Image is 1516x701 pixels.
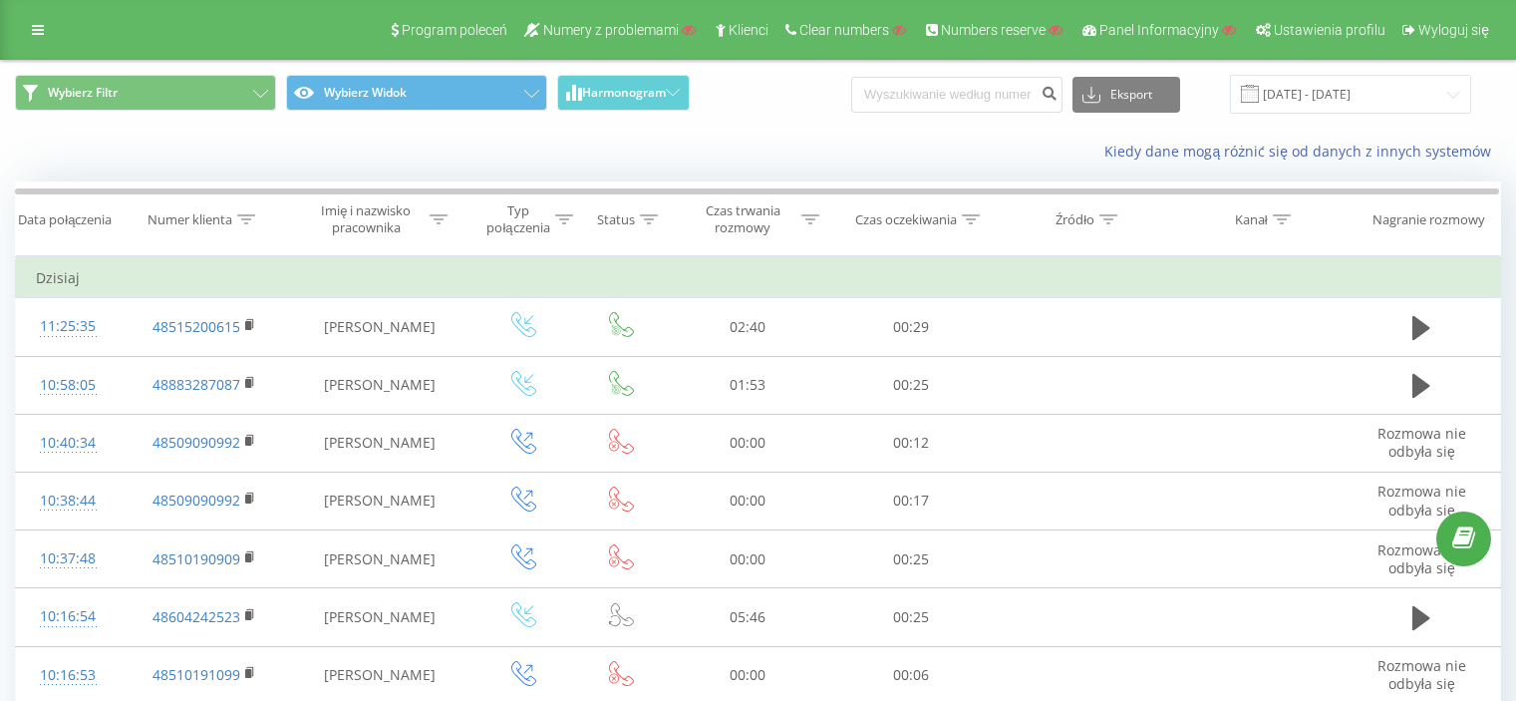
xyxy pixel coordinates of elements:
td: [PERSON_NAME] [289,414,471,472]
span: Clear numbers [799,22,889,38]
td: 00:00 [667,530,829,588]
a: 48509090992 [152,433,240,452]
td: 00:00 [667,414,829,472]
div: 11:25:35 [36,307,100,346]
td: [PERSON_NAME] [289,530,471,588]
span: Rozmowa nie odbyła się [1377,656,1466,693]
td: 05:46 [667,588,829,646]
div: Czas oczekiwania [855,211,957,228]
td: [PERSON_NAME] [289,356,471,414]
div: Data połączenia [18,211,112,228]
td: 00:29 [829,298,992,356]
td: 01:53 [667,356,829,414]
td: 00:17 [829,472,992,529]
td: 00:00 [667,472,829,529]
a: 48510190909 [152,549,240,568]
span: Numery z problemami [543,22,679,38]
span: Panel Informacyjny [1099,22,1219,38]
a: 48509090992 [152,491,240,510]
span: Klienci [729,22,768,38]
td: 02:40 [667,298,829,356]
div: 10:37:48 [36,539,100,578]
div: 10:16:54 [36,597,100,636]
td: 00:25 [829,588,992,646]
a: Kiedy dane mogą różnić się od danych z innych systemów [1104,142,1501,161]
td: [PERSON_NAME] [289,588,471,646]
div: 10:16:53 [36,656,100,695]
div: Nagranie rozmowy [1372,211,1485,228]
a: 48515200615 [152,317,240,336]
button: Eksport [1072,77,1180,113]
td: 00:25 [829,530,992,588]
div: Typ połączenia [486,202,549,236]
a: 48883287087 [152,375,240,394]
td: Dzisiaj [16,258,1501,298]
div: 10:40:34 [36,424,100,463]
span: Harmonogram [582,86,666,100]
div: Imię i nazwisko pracownika [308,202,425,236]
td: [PERSON_NAME] [289,298,471,356]
div: 10:38:44 [36,482,100,521]
div: Źródło [1056,211,1094,228]
a: 48604242523 [152,607,240,626]
span: Numbers reserve [941,22,1046,38]
span: Wybierz Filtr [48,85,118,101]
button: Wybierz Filtr [15,75,276,111]
div: 10:58:05 [36,366,100,405]
span: Ustawienia profilu [1274,22,1385,38]
td: [PERSON_NAME] [289,472,471,529]
button: Harmonogram [557,75,690,111]
span: Rozmowa nie odbyła się [1377,424,1466,461]
div: Kanał [1235,211,1268,228]
span: Wyloguj się [1418,22,1489,38]
div: Numer klienta [148,211,232,228]
button: Wybierz Widok [286,75,547,111]
a: 48510191099 [152,665,240,684]
span: Program poleceń [402,22,507,38]
input: Wyszukiwanie według numeru [851,77,1062,113]
span: Rozmowa nie odbyła się [1377,540,1466,577]
div: Czas trwania rozmowy [690,202,796,236]
span: Rozmowa nie odbyła się [1377,482,1466,519]
div: Status [597,211,635,228]
td: 00:12 [829,414,992,472]
td: 00:25 [829,356,992,414]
